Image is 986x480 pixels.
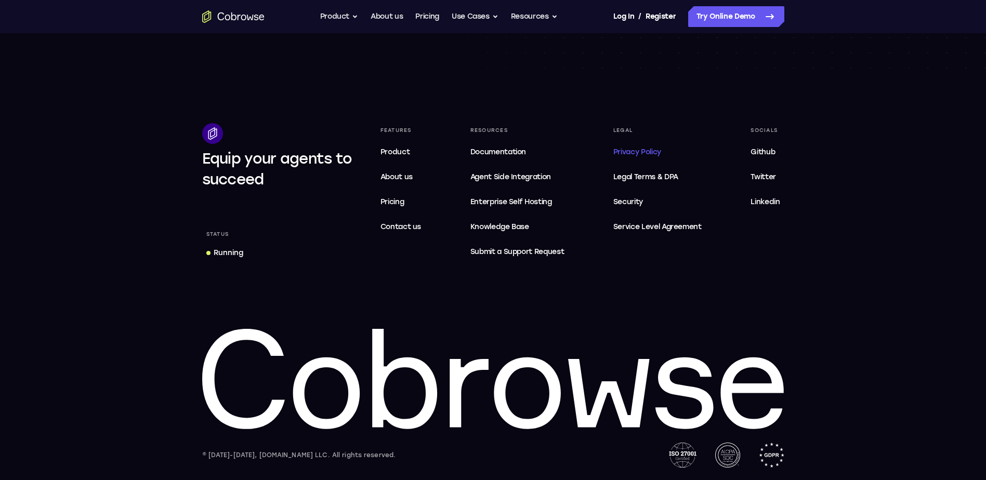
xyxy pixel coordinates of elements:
[202,244,247,262] a: Running
[646,6,676,27] a: Register
[638,10,641,23] span: /
[371,6,403,27] a: About us
[376,167,426,188] a: About us
[466,192,569,212] a: Enterprise Self Hosting
[669,443,696,468] img: ISO
[214,248,243,258] div: Running
[380,148,410,156] span: Product
[466,217,569,237] a: Knowledge Base
[320,6,359,27] button: Product
[202,10,265,23] a: Go to the home page
[415,6,439,27] a: Pricing
[202,450,396,460] div: © [DATE]-[DATE], [DOMAIN_NAME] LLC. All rights reserved.
[613,148,661,156] span: Privacy Policy
[609,217,706,237] a: Service Level Agreement
[609,142,706,163] a: Privacy Policy
[688,6,784,27] a: Try Online Demo
[715,443,740,468] img: AICPA SOC
[751,172,776,181] span: Twitter
[452,6,498,27] button: Use Cases
[466,142,569,163] a: Documentation
[470,222,529,231] span: Knowledge Base
[511,6,558,27] button: Resources
[613,172,678,181] span: Legal Terms & DPA
[380,197,404,206] span: Pricing
[470,246,564,258] span: Submit a Support Request
[746,142,784,163] a: Github
[470,171,564,183] span: Agent Side Integration
[746,123,784,138] div: Socials
[376,123,426,138] div: Features
[202,150,352,188] span: Equip your agents to succeed
[759,443,784,468] img: GDPR
[613,6,634,27] a: Log In
[376,142,426,163] a: Product
[466,123,569,138] div: Resources
[746,167,784,188] a: Twitter
[376,217,426,237] a: Contact us
[466,167,569,188] a: Agent Side Integration
[466,242,569,262] a: Submit a Support Request
[609,192,706,212] a: Security
[380,172,413,181] span: About us
[609,123,706,138] div: Legal
[751,148,775,156] span: Github
[470,196,564,208] span: Enterprise Self Hosting
[470,148,526,156] span: Documentation
[202,227,233,242] div: Status
[376,192,426,212] a: Pricing
[380,222,422,231] span: Contact us
[613,221,702,233] span: Service Level Agreement
[746,192,784,212] a: Linkedin
[613,197,643,206] span: Security
[751,197,780,206] span: Linkedin
[609,167,706,188] a: Legal Terms & DPA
